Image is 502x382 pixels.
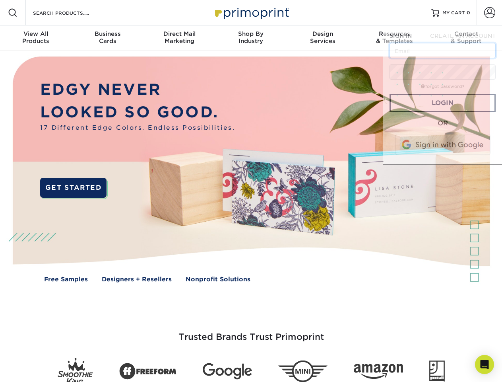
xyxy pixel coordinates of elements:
[215,30,287,45] div: Industry
[143,30,215,37] span: Direct Mail
[287,25,359,51] a: DesignServices
[215,30,287,37] span: Shop By
[430,33,496,39] span: CREATE AN ACCOUNT
[475,355,494,374] div: Open Intercom Messenger
[429,361,445,382] img: Goodwill
[390,43,496,58] input: Email
[32,8,110,18] input: SEARCH PRODUCTS.....
[143,25,215,51] a: Direct MailMarketing
[72,30,143,45] div: Cards
[359,30,430,45] div: & Templates
[287,30,359,37] span: Design
[211,4,291,21] img: Primoprint
[40,101,235,124] p: LOOKED SO GOOD.
[44,275,88,284] a: Free Samples
[359,25,430,51] a: Resources& Templates
[2,358,68,379] iframe: Google Customer Reviews
[215,25,287,51] a: Shop ByIndustry
[467,10,470,16] span: 0
[40,78,235,101] p: EDGY NEVER
[72,30,143,37] span: Business
[72,25,143,51] a: BusinessCards
[40,123,235,133] span: 17 Different Edge Colors. Endless Possibilities.
[287,30,359,45] div: Services
[390,33,412,39] span: SIGN IN
[143,30,215,45] div: Marketing
[203,363,252,380] img: Google
[19,313,484,352] h3: Trusted Brands Trust Primoprint
[390,94,496,112] a: Login
[442,10,465,16] span: MY CART
[102,275,172,284] a: Designers + Resellers
[421,84,464,89] a: forgot password?
[186,275,250,284] a: Nonprofit Solutions
[390,119,496,128] div: OR
[40,178,107,198] a: GET STARTED
[359,30,430,37] span: Resources
[354,364,403,379] img: Amazon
